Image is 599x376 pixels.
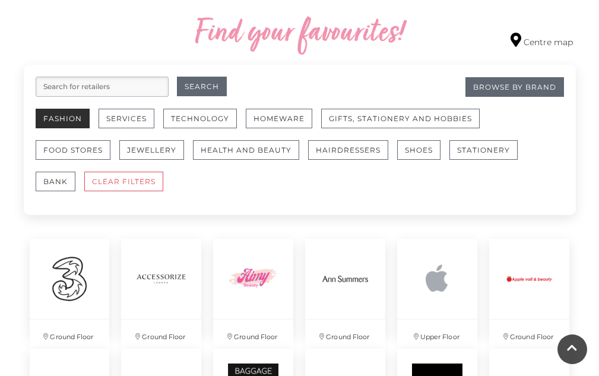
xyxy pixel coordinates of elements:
[30,320,110,349] p: Ground Floor
[177,77,227,96] button: Search
[397,140,449,172] a: Shoes
[299,233,391,343] a: Ground Floor
[36,140,119,172] a: Food Stores
[483,233,575,343] a: Ground Floor
[308,140,388,160] button: Hairdressers
[321,109,480,128] button: Gifts, Stationery and Hobbies
[213,320,293,349] p: Ground Floor
[36,172,84,203] a: Bank
[489,320,569,349] p: Ground Floor
[246,109,312,128] button: Homeware
[36,109,99,140] a: Fashion
[36,77,169,97] input: Search for retailers
[36,109,90,128] button: Fashion
[321,109,489,140] a: Gifts, Stationery and Hobbies
[84,172,163,191] button: CLEAR FILTERS
[119,140,193,172] a: Jewellery
[121,320,201,349] p: Ground Floor
[193,140,299,160] button: Health and Beauty
[511,33,573,49] a: Centre map
[99,109,163,140] a: Services
[246,109,321,140] a: Homeware
[115,233,207,343] a: Ground Floor
[449,140,527,172] a: Stationery
[308,140,397,172] a: Hairdressers
[449,140,518,160] button: Stationery
[36,172,75,191] button: Bank
[193,140,308,172] a: Health and Beauty
[36,140,110,160] button: Food Stores
[119,140,184,160] button: Jewellery
[397,320,477,349] p: Upper Floor
[305,320,385,349] p: Ground Floor
[119,15,481,53] h2: Find your favourites!
[24,233,116,343] a: Ground Floor
[163,109,246,140] a: Technology
[465,77,564,97] a: Browse By Brand
[84,172,172,203] a: CLEAR FILTERS
[207,233,299,343] a: Ground Floor
[163,109,237,128] button: Technology
[397,140,440,160] button: Shoes
[99,109,154,128] button: Services
[391,233,483,343] a: Upper Floor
